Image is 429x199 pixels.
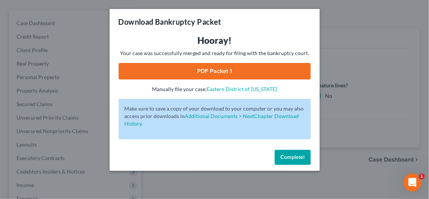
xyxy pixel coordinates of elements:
iframe: Intercom live chat [403,174,421,192]
button: Complete! [275,150,311,165]
p: Manually file your case: [119,85,311,93]
span: 1 [419,174,425,180]
h3: Hooray! [119,34,311,46]
a: PDF Packet 1 [119,63,311,79]
h3: Download Bankruptcy Packet [119,16,221,27]
p: Make sure to save a copy of your download to your computer or you may also access prior downloads in [125,105,305,127]
span: Complete! [281,154,305,160]
a: Eastern District of [US_STATE] [207,86,277,92]
a: Additional Documents > NextChapter Download History. [125,113,299,127]
p: Your case was successfully merged and ready for filing with the bankruptcy court. [119,49,311,57]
